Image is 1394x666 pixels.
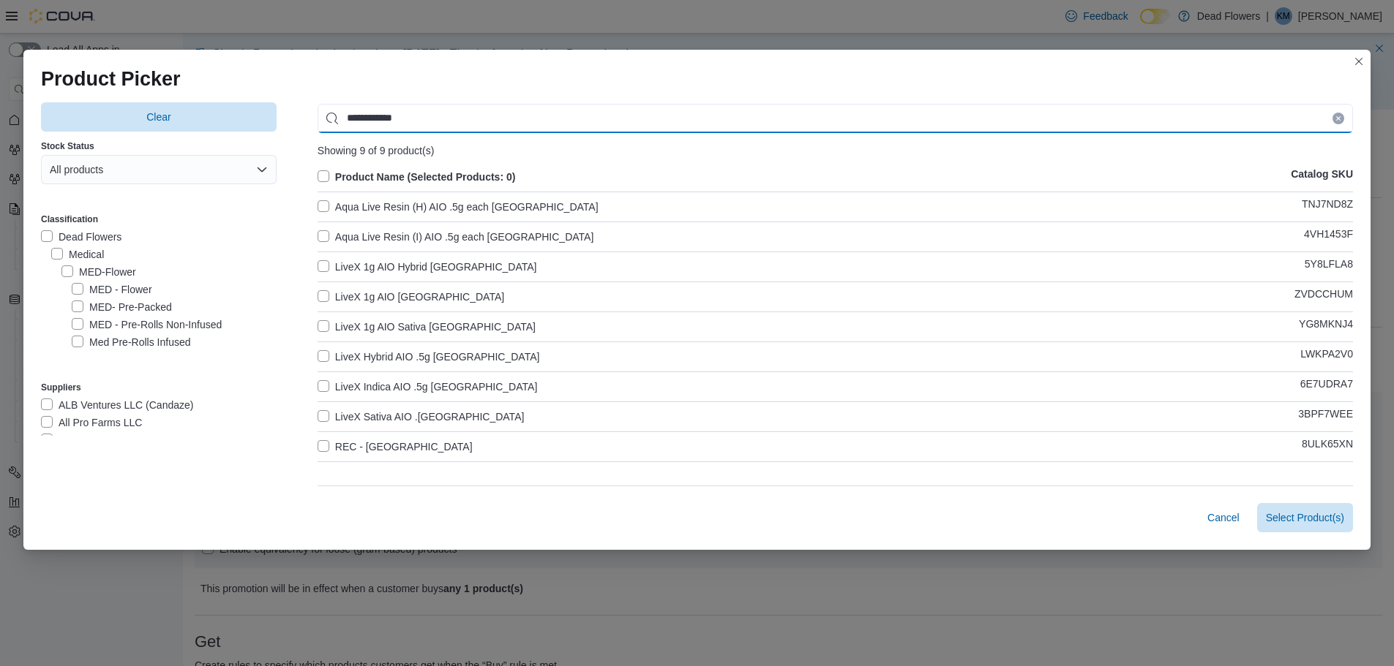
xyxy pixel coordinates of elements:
label: MED- Pre-Packed [72,298,172,316]
label: Classification [41,213,98,225]
label: MED - Flower [72,281,152,298]
label: ALB Ventures LLC (Candaze) [41,396,193,414]
label: LiveX 1g AIO Sativa [GEOGRAPHIC_DATA] [318,318,536,336]
label: All Pro Farms LLC [41,414,142,431]
button: All products [41,155,277,184]
p: TNJ7ND8Z [1302,198,1353,216]
p: 5Y8LFLA8 [1305,258,1353,276]
div: Showing 9 of 9 product(s) [318,145,1353,156]
p: Catalog SKU [1291,168,1353,186]
p: 4VH1453F [1304,228,1353,246]
p: 3BPF7WEE [1298,408,1353,425]
span: Clear [146,110,170,124]
p: ZVDCCHUM [1294,288,1353,306]
button: Select Product(s) [1257,503,1353,532]
label: LiveX Hybrid AIO .5g [GEOGRAPHIC_DATA] [318,348,540,366]
label: Dead Flowers [41,228,121,246]
label: LiveX 1g AIO [GEOGRAPHIC_DATA] [318,288,504,306]
span: Cancel [1207,510,1240,525]
button: Clear input [1333,113,1344,124]
button: Closes this modal window [1350,53,1368,70]
label: Aqua Live Resin (I) AIO .5g each [GEOGRAPHIC_DATA] [318,228,594,246]
p: 8ULK65XN [1302,438,1353,455]
label: LiveX 1g AIO Hybrid [GEOGRAPHIC_DATA] [318,258,537,276]
label: Product Name (Selected Products: 0) [318,168,516,186]
label: REC - [GEOGRAPHIC_DATA] [318,438,473,455]
label: Medical [51,246,104,263]
button: Cancel [1202,503,1245,532]
label: Aqua Live Resin (H) AIO .5g each [GEOGRAPHIC_DATA] [318,198,599,216]
button: Clear [41,102,277,132]
h1: Product Picker [41,67,181,91]
label: LiveX Indica AIO .5g [GEOGRAPHIC_DATA] [318,378,537,396]
label: Med Pre-Rolls Infused [72,333,191,351]
label: LiveX Sativa AIO .[GEOGRAPHIC_DATA] [318,408,525,425]
span: Select Product(s) [1266,510,1344,525]
input: Use aria labels when no actual label is in use [318,104,1353,133]
p: 6E7UDRA7 [1300,378,1353,396]
p: LWKPA2V0 [1300,348,1353,366]
p: YG8MKNJ4 [1299,318,1353,336]
label: MED - Pre-Rolls Non-Infused [72,316,222,333]
label: MED-Flower [61,263,136,281]
label: Medical Clone [72,351,154,368]
label: American Wholesale LLC [41,431,174,449]
label: Stock Status [41,140,94,152]
label: Suppliers [41,382,81,393]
